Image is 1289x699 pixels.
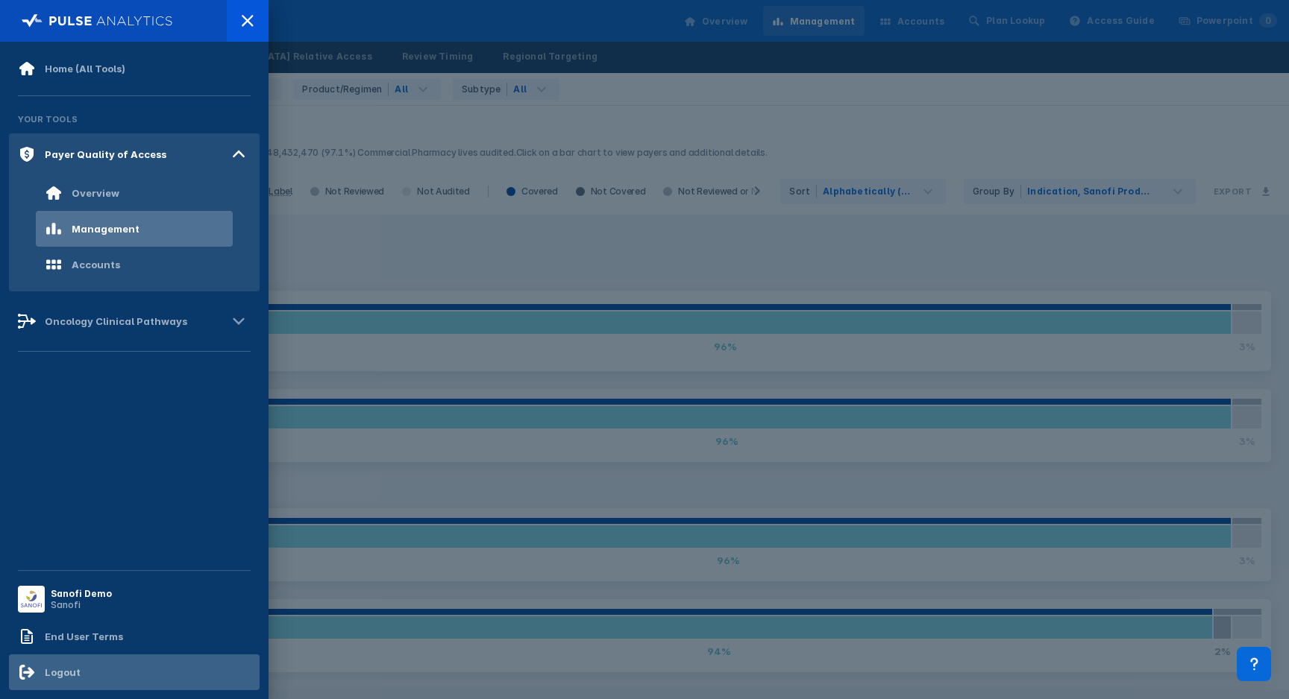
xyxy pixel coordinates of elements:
[9,105,260,133] div: Your Tools
[45,666,81,678] div: Logout
[9,51,260,86] a: Home (All Tools)
[51,599,112,610] div: Sanofi
[72,187,119,199] div: Overview
[22,10,173,31] img: pulse-logo-full-white.svg
[45,63,125,75] div: Home (All Tools)
[72,223,139,235] div: Management
[9,175,260,211] a: Overview
[9,619,260,654] a: End User Terms
[45,148,166,160] div: Payer Quality of Access
[72,259,120,271] div: Accounts
[51,588,112,599] div: Sanofi Demo
[21,589,42,610] img: menu button
[1237,647,1271,681] div: Contact Support
[45,630,123,642] div: End User Terms
[9,211,260,247] a: Management
[45,315,187,327] div: Oncology Clinical Pathways
[9,247,260,282] a: Accounts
